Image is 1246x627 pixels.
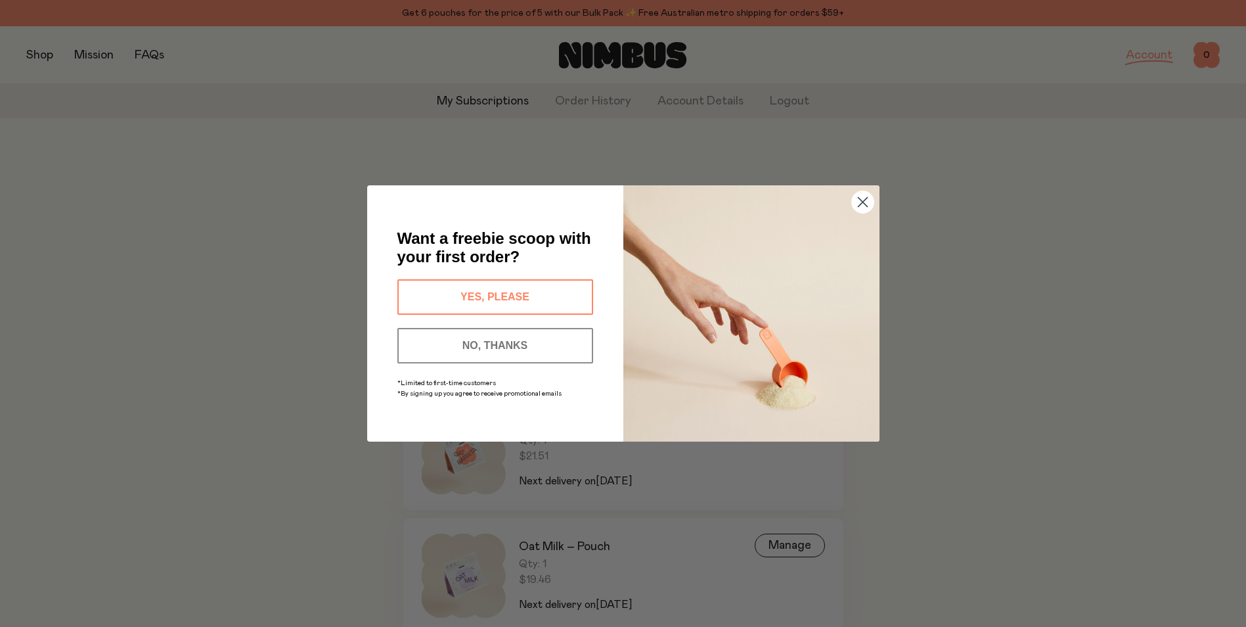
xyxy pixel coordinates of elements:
button: Close dialog [851,191,874,214]
button: NO, THANKS [397,328,593,363]
span: *By signing up you agree to receive promotional emails [397,390,562,397]
img: c0d45117-8e62-4a02-9742-374a5db49d45.jpeg [623,185,879,442]
button: YES, PLEASE [397,279,593,315]
span: Want a freebie scoop with your first order? [397,229,591,266]
span: *Limited to first-time customers [397,380,496,386]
